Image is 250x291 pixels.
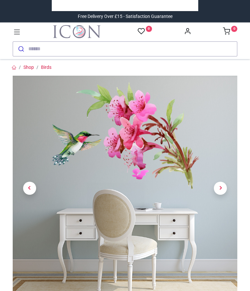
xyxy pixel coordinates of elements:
span: Previous [23,182,36,195]
a: Previous [13,110,47,267]
a: Birds [41,65,51,70]
a: Next [204,110,238,267]
a: Shop [23,65,34,70]
a: 0 [223,29,237,35]
div: Free Delivery Over £15 - Satisfaction Guarantee [78,13,173,20]
img: Icon Wall Stickers [53,25,101,38]
sup: 0 [231,26,237,32]
iframe: Customer reviews powered by Trustpilot [57,2,193,9]
span: Next [214,182,227,195]
a: 0 [138,27,152,36]
sup: 0 [146,26,152,32]
button: Submit [13,42,28,56]
a: Account Info [184,29,191,35]
a: Logo of Icon Wall Stickers [53,25,101,38]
